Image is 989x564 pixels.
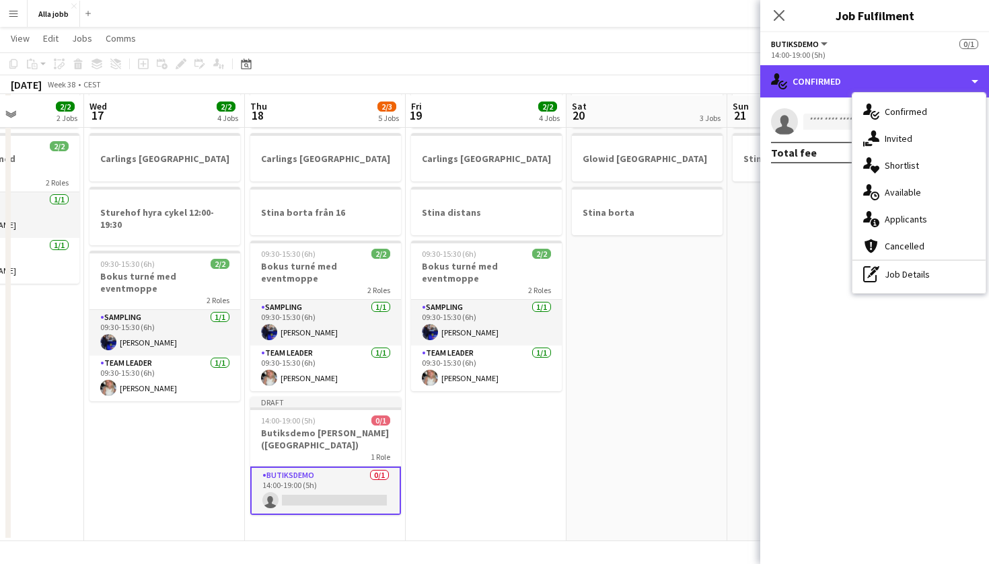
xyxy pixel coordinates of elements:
[250,397,401,515] app-job-card: Draft14:00-19:00 (5h)0/1Butiksdemo [PERSON_NAME] ([GEOGRAPHIC_DATA])1 RoleButiksdemo0/114:00-19:0...
[959,39,978,49] span: 0/1
[46,177,69,188] span: 2 Roles
[261,415,316,426] span: 14:00-19:00 (5h)
[89,310,240,356] app-card-role: Sampling1/109:30-15:30 (6h)[PERSON_NAME]
[87,108,107,123] span: 17
[100,30,141,47] a: Comms
[89,187,240,245] app-job-card: Sturehof hyra cykel 12:00-19:30
[885,159,919,171] span: Shortlist
[411,260,562,284] h3: Bokus turné med eventmoppe
[885,186,921,198] span: Available
[67,30,98,47] a: Jobs
[89,270,240,294] h3: Bokus turné med eventmoppe
[28,1,80,27] button: Alla jobb
[38,30,64,47] a: Edit
[89,153,240,165] h3: Carlings [GEOGRAPHIC_DATA]
[377,102,396,112] span: 2/3
[409,108,422,123] span: 19
[89,251,240,401] app-job-card: 09:30-15:30 (6h)2/2Bokus turné med eventmoppe2 RolesSampling1/109:30-15:30 (6h)[PERSON_NAME]Team ...
[89,133,240,182] app-job-card: Carlings [GEOGRAPHIC_DATA]
[207,295,229,305] span: 2 Roles
[72,32,92,44] span: Jobs
[250,206,401,218] h3: Stina borta från 16
[411,346,562,391] app-card-role: Team Leader1/109:30-15:30 (6h)[PERSON_NAME]
[852,261,986,288] div: Job Details
[106,32,136,44] span: Comms
[538,102,557,112] span: 2/2
[771,50,978,60] div: 14:00-19:00 (5h)
[44,79,78,89] span: Week 38
[411,187,562,235] app-job-card: Stina distans
[885,240,924,252] span: Cancelled
[250,260,401,284] h3: Bokus turné med eventmoppe
[248,108,267,123] span: 18
[700,113,721,123] div: 3 Jobs
[83,79,101,89] div: CEST
[411,153,562,165] h3: Carlings [GEOGRAPHIC_DATA]
[89,356,240,401] app-card-role: Team Leader1/109:30-15:30 (6h)[PERSON_NAME]
[217,113,238,123] div: 4 Jobs
[89,206,240,231] h3: Sturehof hyra cykel 12:00-19:30
[539,113,560,123] div: 4 Jobs
[100,259,155,269] span: 09:30-15:30 (6h)
[367,285,390,295] span: 2 Roles
[411,100,422,112] span: Fri
[411,206,562,218] h3: Stina distans
[11,32,30,44] span: View
[733,100,749,112] span: Sun
[572,153,723,165] h3: Glowid [GEOGRAPHIC_DATA]
[250,100,267,112] span: Thu
[572,100,587,112] span: Sat
[371,249,390,259] span: 2/2
[250,187,401,235] app-job-card: Stina borta från 16
[572,133,723,182] app-job-card: Glowid [GEOGRAPHIC_DATA]
[572,187,723,235] app-job-card: Stina borta
[885,106,927,118] span: Confirmed
[771,39,830,49] button: Butiksdemo
[771,146,817,159] div: Total fee
[371,415,390,426] span: 0/1
[411,241,562,391] app-job-card: 09:30-15:30 (6h)2/2Bokus turné med eventmoppe2 RolesSampling1/109:30-15:30 (6h)[PERSON_NAME]Team ...
[760,65,989,97] div: Confirmed
[733,133,883,182] app-job-card: Stina borta
[5,30,35,47] a: View
[50,141,69,151] span: 2/2
[250,153,401,165] h3: Carlings [GEOGRAPHIC_DATA]
[57,113,77,123] div: 2 Jobs
[250,241,401,391] app-job-card: 09:30-15:30 (6h)2/2Bokus turné med eventmoppe2 RolesSampling1/109:30-15:30 (6h)[PERSON_NAME]Team ...
[250,397,401,407] div: Draft
[411,133,562,182] app-job-card: Carlings [GEOGRAPHIC_DATA]
[250,427,401,451] h3: Butiksdemo [PERSON_NAME] ([GEOGRAPHIC_DATA])
[11,78,42,91] div: [DATE]
[771,39,819,49] span: Butiksdemo
[56,102,75,112] span: 2/2
[528,285,551,295] span: 2 Roles
[570,108,587,123] span: 20
[89,100,107,112] span: Wed
[885,213,927,225] span: Applicants
[250,133,401,182] app-job-card: Carlings [GEOGRAPHIC_DATA]
[217,102,235,112] span: 2/2
[250,467,401,515] app-card-role: Butiksdemo0/114:00-19:00 (5h)
[731,108,749,123] span: 21
[378,113,399,123] div: 5 Jobs
[411,300,562,346] app-card-role: Sampling1/109:30-15:30 (6h)[PERSON_NAME]
[250,346,401,391] app-card-role: Team Leader1/109:30-15:30 (6h)[PERSON_NAME]
[532,249,551,259] span: 2/2
[760,7,989,24] h3: Job Fulfilment
[371,452,390,462] span: 1 Role
[43,32,59,44] span: Edit
[211,259,229,269] span: 2/2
